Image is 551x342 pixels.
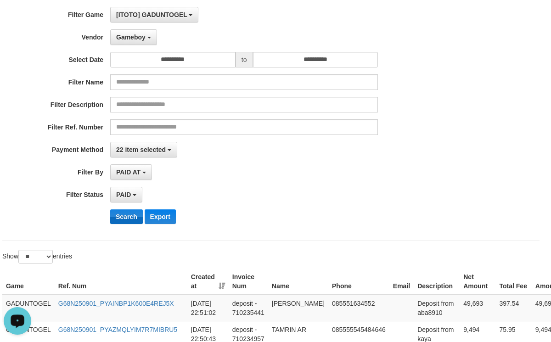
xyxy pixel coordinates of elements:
td: Deposit from aba8910 [414,295,460,321]
span: 22 item selected [116,146,166,153]
button: PAID [110,187,142,202]
td: GADUNTOGEL [2,295,55,321]
label: Show entries [2,250,72,264]
th: Name [268,269,328,295]
th: Description [414,269,460,295]
button: Search [110,209,143,224]
a: G68N250901_PYAINBP1K600E4REJ5X [58,300,174,307]
span: [ITOTO] GADUNTOGEL [116,11,187,18]
th: Game [2,269,55,295]
a: G68N250901_PYAZMQLYIM7R7MIBRU5 [58,326,177,333]
th: Total Fee [496,269,532,295]
select: Showentries [18,250,53,264]
span: Gameboy [116,34,146,41]
button: Open LiveChat chat widget [4,4,31,31]
th: Phone [328,269,389,295]
td: [DATE] 22:51:02 [187,295,229,321]
td: [PERSON_NAME] [268,295,328,321]
td: 085551634552 [328,295,389,321]
th: Email [389,269,414,295]
td: 49,693 [460,295,495,321]
span: to [236,52,253,67]
span: PAID AT [116,168,141,176]
button: 22 item selected [110,142,177,157]
th: Net Amount [460,269,495,295]
span: PAID [116,191,131,198]
button: Export [145,209,176,224]
th: Created at: activate to sort column ascending [187,269,229,295]
button: Gameboy [110,29,157,45]
td: deposit - 710235441 [229,295,268,321]
td: 397.54 [496,295,532,321]
th: Ref. Num [55,269,187,295]
button: PAID AT [110,164,152,180]
button: [ITOTO] GADUNTOGEL [110,7,198,22]
th: Invoice Num [229,269,268,295]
